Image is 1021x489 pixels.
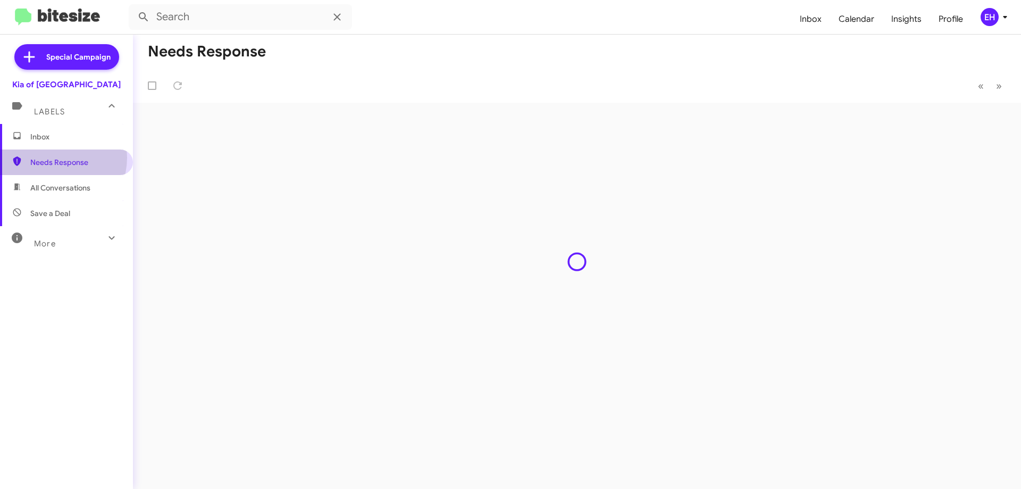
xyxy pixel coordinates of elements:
span: Needs Response [30,157,121,168]
span: Inbox [30,131,121,142]
span: All Conversations [30,183,90,193]
span: Special Campaign [46,52,111,62]
a: Insights [883,4,930,35]
a: Profile [930,4,972,35]
div: Kia of [GEOGRAPHIC_DATA] [12,79,121,90]
span: More [34,239,56,248]
nav: Page navigation example [972,75,1008,97]
div: EH [981,8,999,26]
span: Save a Deal [30,208,70,219]
a: Special Campaign [14,44,119,70]
span: » [996,79,1002,93]
a: Calendar [830,4,883,35]
button: Next [990,75,1008,97]
h1: Needs Response [148,43,266,60]
button: Previous [972,75,990,97]
a: Inbox [791,4,830,35]
span: « [978,79,984,93]
button: EH [972,8,1009,26]
span: Labels [34,107,65,117]
input: Search [129,4,352,30]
